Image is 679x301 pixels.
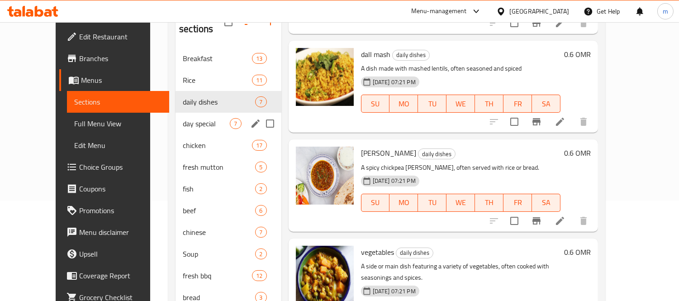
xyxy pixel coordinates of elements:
[532,194,560,212] button: SA
[392,50,430,61] div: daily dishes
[59,48,169,69] a: Branches
[183,140,252,151] div: chicken
[564,147,591,159] h6: 0.6 OMR
[183,96,255,107] span: daily dishes
[505,211,524,230] span: Select to update
[418,95,446,113] button: TU
[79,183,162,194] span: Coupons
[555,215,565,226] a: Edit menu item
[446,95,475,113] button: WE
[59,178,169,200] a: Coupons
[59,265,169,287] a: Coverage Report
[252,75,266,86] div: items
[361,146,416,160] span: [PERSON_NAME]
[509,6,569,16] div: [GEOGRAPHIC_DATA]
[183,227,255,238] span: chinese
[393,50,429,60] span: daily dishes
[361,261,560,283] p: A side or main dish featuring a variety of vegetables, often cooked with seasonings and spices.
[79,227,162,238] span: Menu disclaimer
[396,248,433,258] span: daily dishes
[365,97,386,110] span: SU
[59,200,169,221] a: Promotions
[256,163,266,172] span: 5
[59,156,169,178] a: Choice Groups
[230,118,241,129] div: items
[74,96,162,107] span: Sections
[369,177,419,185] span: [DATE] 07:21 PM
[176,91,281,113] div: daily dishes7
[475,194,503,212] button: TH
[365,196,386,209] span: SU
[479,97,500,110] span: TH
[255,183,266,194] div: items
[361,95,390,113] button: SU
[479,196,500,209] span: TH
[79,53,162,64] span: Branches
[183,162,255,172] span: fresh mutton
[389,95,418,113] button: MO
[256,228,266,237] span: 7
[183,270,252,281] span: fresh bbq
[59,221,169,243] a: Menu disclaimer
[422,196,443,209] span: TU
[256,206,266,215] span: 6
[252,76,266,85] span: 11
[422,97,443,110] span: TU
[252,54,266,63] span: 13
[555,116,565,127] a: Edit menu item
[176,221,281,243] div: chinese7
[361,48,390,61] span: dall mash
[663,6,668,16] span: m
[249,117,262,130] button: edit
[176,200,281,221] div: beef6
[176,156,281,178] div: fresh mutton5
[176,69,281,91] div: Rice11
[183,183,255,194] span: fish
[183,75,252,86] span: Rice
[183,118,230,129] span: day special
[361,194,390,212] button: SU
[505,14,524,33] span: Select to update
[450,196,471,209] span: WE
[507,97,528,110] span: FR
[252,141,266,150] span: 17
[526,210,547,232] button: Branch-specific-item
[79,205,162,216] span: Promotions
[79,248,162,259] span: Upsell
[183,53,252,64] div: Breakfast
[393,196,414,209] span: MO
[361,245,394,259] span: vegetables
[252,140,266,151] div: items
[393,97,414,110] span: MO
[418,149,455,159] span: daily dishes
[252,53,266,64] div: items
[475,95,503,113] button: TH
[532,95,560,113] button: SA
[564,246,591,258] h6: 0.6 OMR
[176,243,281,265] div: Soup2
[361,63,560,74] p: A dish made with mashed lentils, often seasoned and spiced
[361,162,560,173] p: A spicy chickpea [PERSON_NAME], often served with rice or bread.
[81,75,162,86] span: Menus
[255,162,266,172] div: items
[256,185,266,193] span: 2
[573,210,594,232] button: delete
[296,147,354,205] img: channa masala
[176,178,281,200] div: fish2
[536,97,557,110] span: SA
[79,162,162,172] span: Choice Groups
[59,26,169,48] a: Edit Restaurant
[446,194,475,212] button: WE
[255,227,266,238] div: items
[507,196,528,209] span: FR
[564,48,591,61] h6: 0.6 OMR
[252,270,266,281] div: items
[176,48,281,69] div: Breakfast13
[450,97,471,110] span: WE
[183,248,255,259] div: Soup
[74,118,162,129] span: Full Menu View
